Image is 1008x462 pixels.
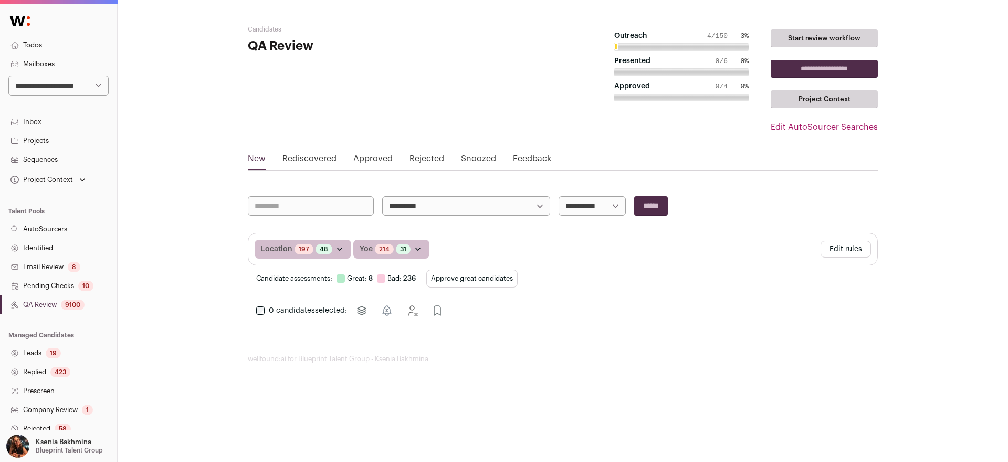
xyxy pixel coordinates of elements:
span: Bad: [387,275,402,282]
span: Candidate assessments: [256,274,332,283]
div: 19 [46,348,61,358]
div: 58 [55,424,71,434]
button: Snooze [376,300,397,321]
div: 1 [82,405,93,415]
a: Feedback [513,152,551,169]
a: Bad: 236 [387,274,416,283]
p: Ksenia Bakhmina [36,438,91,446]
a: 197 [299,245,309,253]
span: 0 candidates [269,307,315,314]
img: Wellfound [4,11,36,32]
a: 48 [320,245,328,253]
a: Rejected [409,152,444,169]
div: 423 [50,367,70,377]
h2: Candidates [248,25,458,34]
span: 8 [369,275,373,282]
div: 10 [78,281,93,291]
button: Approve [427,300,448,321]
a: 31 [400,245,406,253]
button: Edit rules [821,241,871,258]
button: Approve [426,270,518,288]
a: Start review workflow [771,29,878,47]
a: Rediscovered [282,152,337,169]
button: Open dropdown [413,244,423,254]
a: Edit AutoSourcer Searches [771,121,878,134]
a: New [248,152,266,169]
footer: wellfound:ai for Blueprint Talent Group - Ksenia Bakhmina [248,355,878,363]
a: Approved [353,152,393,169]
button: Open dropdown [334,244,345,254]
span: Great: [347,275,367,282]
div: 8 [68,262,80,272]
button: Reject [402,300,423,321]
span: 236 [403,275,416,282]
a: 214 [379,245,390,253]
span: selected: [269,305,347,316]
button: Open dropdown [4,435,105,458]
span: Location [261,244,292,254]
h1: QA Review [248,38,458,55]
div: Project Context [8,176,73,184]
button: Move to project [351,300,372,321]
button: Open dropdown [8,172,88,187]
a: Great: 8 [347,274,373,283]
p: Blueprint Talent Group [36,446,103,455]
div: 9100 [61,300,85,310]
a: Snoozed [461,152,496,169]
img: 13968079-medium_jpg [6,435,29,458]
button: Outreach 4/150 3% Presented 0/6 0% Approved 0/4 0% [601,25,762,110]
a: Project Context [771,90,878,108]
span: Yoe [360,244,373,254]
